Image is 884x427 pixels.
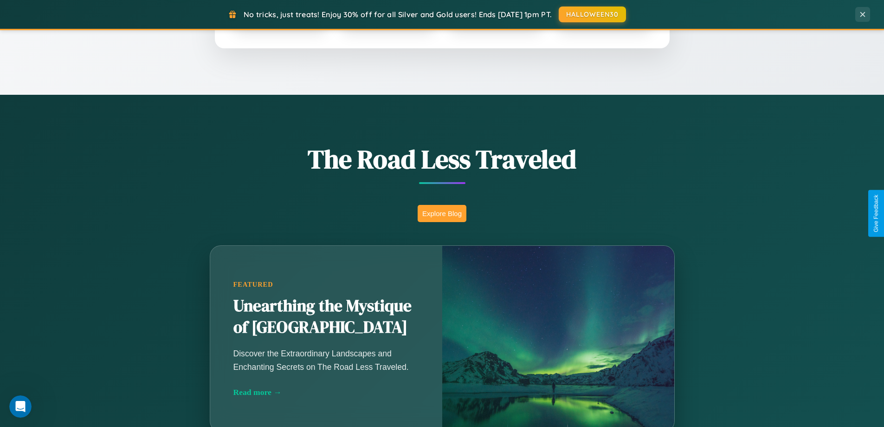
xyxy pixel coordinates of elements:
div: Featured [233,281,419,289]
span: No tricks, just treats! Enjoy 30% off for all Silver and Gold users! Ends [DATE] 1pm PT. [244,10,552,19]
p: Discover the Extraordinary Landscapes and Enchanting Secrets on The Road Less Traveled. [233,347,419,373]
iframe: Intercom live chat [9,395,32,418]
button: Explore Blog [418,205,466,222]
div: Give Feedback [873,195,879,232]
button: HALLOWEEN30 [559,7,626,22]
div: Read more → [233,388,419,397]
h1: The Road Less Traveled [164,141,721,177]
h2: Unearthing the Mystique of [GEOGRAPHIC_DATA] [233,296,419,338]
